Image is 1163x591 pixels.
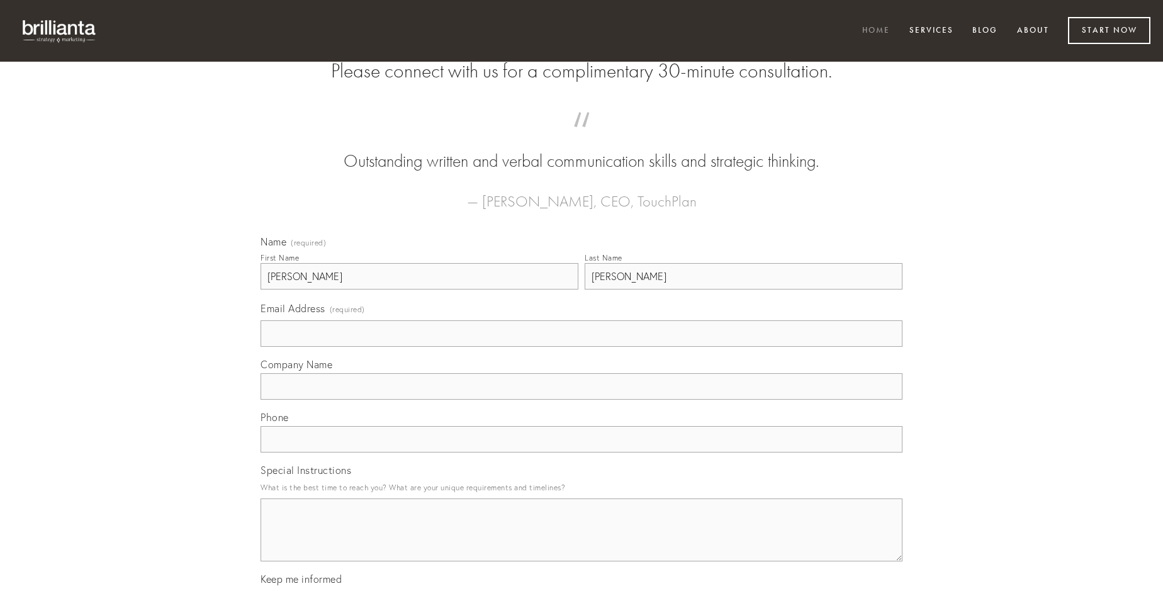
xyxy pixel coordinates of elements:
[261,59,902,83] h2: Please connect with us for a complimentary 30-minute consultation.
[281,125,882,149] span: “
[261,411,289,424] span: Phone
[261,235,286,248] span: Name
[1068,17,1150,44] a: Start Now
[1009,21,1057,42] a: About
[281,174,882,214] figcaption: — [PERSON_NAME], CEO, TouchPlan
[261,479,902,496] p: What is the best time to reach you? What are your unique requirements and timelines?
[13,13,107,49] img: brillianta - research, strategy, marketing
[291,239,326,247] span: (required)
[281,125,882,174] blockquote: Outstanding written and verbal communication skills and strategic thinking.
[261,358,332,371] span: Company Name
[901,21,962,42] a: Services
[261,302,325,315] span: Email Address
[261,464,351,476] span: Special Instructions
[854,21,898,42] a: Home
[964,21,1006,42] a: Blog
[585,253,622,262] div: Last Name
[330,301,365,318] span: (required)
[261,253,299,262] div: First Name
[261,573,342,585] span: Keep me informed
